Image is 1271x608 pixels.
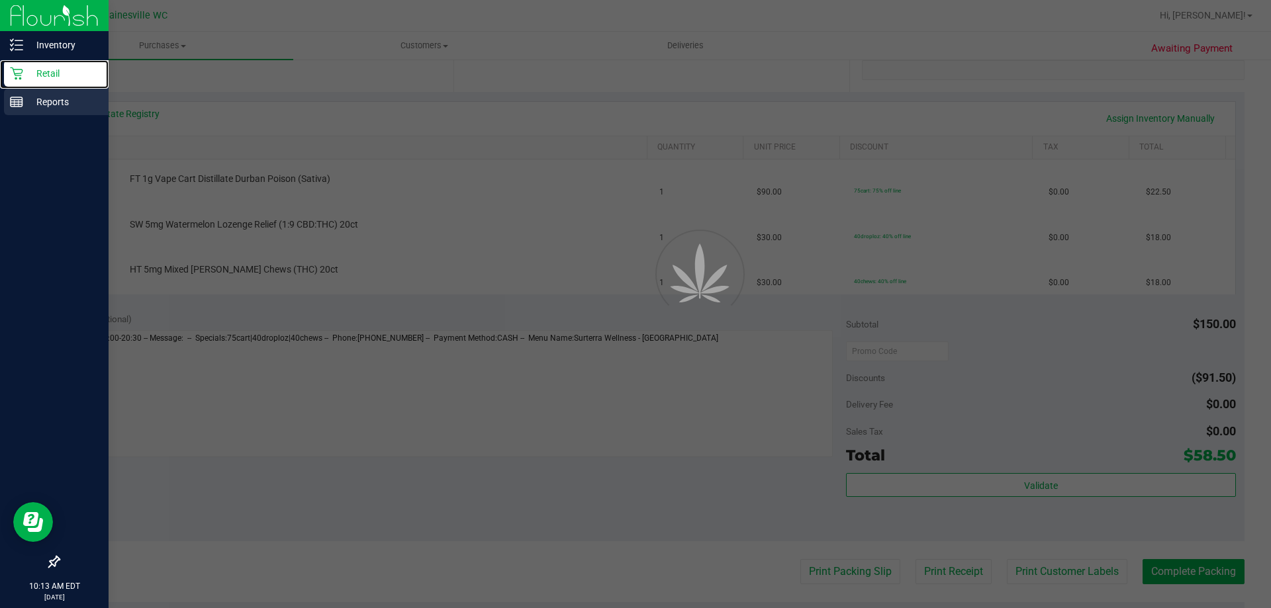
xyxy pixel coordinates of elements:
[23,37,103,53] p: Inventory
[6,580,103,592] p: 10:13 AM EDT
[23,94,103,110] p: Reports
[10,67,23,80] inline-svg: Retail
[10,95,23,109] inline-svg: Reports
[10,38,23,52] inline-svg: Inventory
[13,502,53,542] iframe: Resource center
[23,65,103,81] p: Retail
[6,592,103,602] p: [DATE]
